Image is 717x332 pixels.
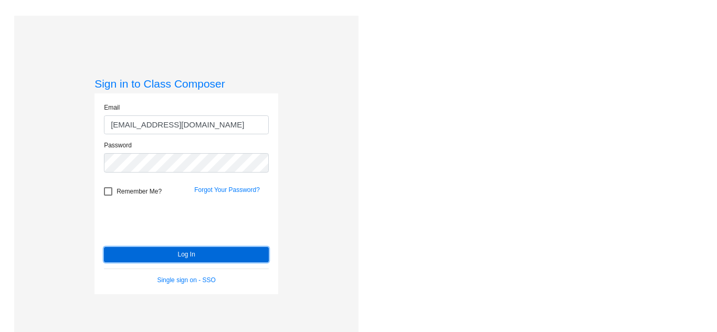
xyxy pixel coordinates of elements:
[104,103,120,112] label: Email
[104,141,132,150] label: Password
[117,185,162,198] span: Remember Me?
[157,276,215,284] a: Single sign on - SSO
[104,247,269,262] button: Log In
[104,201,263,242] iframe: reCAPTCHA
[194,186,260,194] a: Forgot Your Password?
[94,77,278,90] h3: Sign in to Class Composer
